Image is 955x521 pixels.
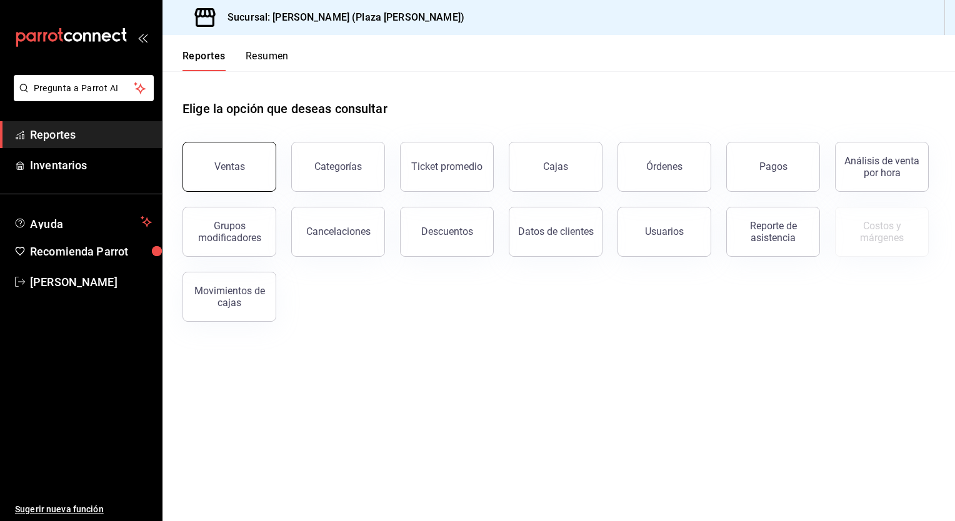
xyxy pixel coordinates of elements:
button: Pregunta a Parrot AI [14,75,154,101]
span: Sugerir nueva función [15,503,152,516]
div: Grupos modificadores [191,220,268,244]
div: Órdenes [646,161,682,172]
h1: Elige la opción que deseas consultar [182,99,387,118]
div: Análisis de venta por hora [843,155,921,179]
button: Usuarios [617,207,711,257]
button: Pagos [726,142,820,192]
div: Categorías [314,161,362,172]
span: Ayuda [30,214,136,229]
div: Ticket promedio [411,161,482,172]
button: Ticket promedio [400,142,494,192]
button: Contrata inventarios para ver este reporte [835,207,929,257]
button: Datos de clientes [509,207,602,257]
div: Datos de clientes [518,226,594,237]
div: Cajas [543,161,568,172]
button: Movimientos de cajas [182,272,276,322]
button: Ventas [182,142,276,192]
a: Pregunta a Parrot AI [9,91,154,104]
button: Reportes [182,50,226,71]
button: open_drawer_menu [137,32,147,42]
span: [PERSON_NAME] [30,274,152,290]
div: Ventas [214,161,245,172]
button: Descuentos [400,207,494,257]
div: Reporte de asistencia [734,220,812,244]
span: Inventarios [30,157,152,174]
button: Reporte de asistencia [726,207,820,257]
span: Pregunta a Parrot AI [34,82,134,95]
div: navigation tabs [182,50,289,71]
button: Cajas [509,142,602,192]
span: Recomienda Parrot [30,243,152,260]
div: Costos y márgenes [843,220,921,244]
button: Categorías [291,142,385,192]
div: Movimientos de cajas [191,285,268,309]
button: Grupos modificadores [182,207,276,257]
button: Órdenes [617,142,711,192]
button: Resumen [246,50,289,71]
button: Análisis de venta por hora [835,142,929,192]
span: Reportes [30,126,152,143]
div: Pagos [759,161,787,172]
div: Cancelaciones [306,226,371,237]
button: Cancelaciones [291,207,385,257]
div: Usuarios [645,226,684,237]
h3: Sucursal: [PERSON_NAME] (Plaza [PERSON_NAME]) [217,10,464,25]
div: Descuentos [421,226,473,237]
